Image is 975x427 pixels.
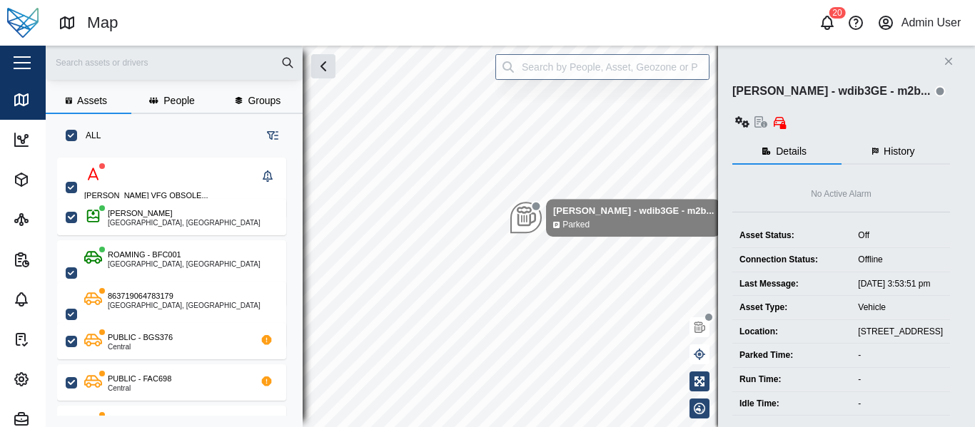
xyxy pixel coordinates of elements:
[510,199,721,237] div: Map marker
[108,261,261,268] div: [GEOGRAPHIC_DATA], [GEOGRAPHIC_DATA]
[739,253,844,267] div: Connection Status:
[108,414,180,426] div: ROAMING - BEL443
[858,301,943,314] div: Vehicle
[739,301,844,314] div: Asset Type:
[739,397,844,411] div: Idle Time:
[739,349,844,362] div: Parked Time:
[46,46,975,427] canvas: Map
[37,132,98,148] div: Dashboard
[37,411,77,427] div: Admin
[37,172,79,187] div: Assets
[54,52,294,73] input: Search assets or drivers
[163,96,195,106] span: People
[858,277,943,291] div: [DATE] 3:53:51 pm
[776,146,807,156] span: Details
[248,96,281,106] span: Groups
[87,11,118,36] div: Map
[858,253,943,267] div: Offline
[739,325,844,339] div: Location:
[84,190,208,202] div: [PERSON_NAME] VFG OBSOLE...
[732,83,930,101] div: [PERSON_NAME] - wdib3GE - m2b...
[108,249,181,261] div: ROAMING - BFC001
[7,7,39,38] img: Main Logo
[108,344,173,351] div: Central
[884,146,915,156] span: History
[108,331,173,344] div: PUBLIC - BGS376
[37,212,71,227] div: Sites
[901,14,961,32] div: Admin User
[108,220,261,227] div: [GEOGRAPHIC_DATA], [GEOGRAPHIC_DATA]
[739,229,844,242] div: Asset Status:
[108,207,172,220] div: [PERSON_NAME]
[108,385,171,392] div: Central
[37,371,85,387] div: Settings
[739,277,844,291] div: Last Message:
[37,252,84,267] div: Reports
[77,96,107,106] span: Assets
[562,218,590,232] div: Parked
[811,187,872,201] div: No Active Alarm
[858,373,943,386] div: -
[37,331,74,347] div: Tasks
[858,349,943,362] div: -
[108,290,173,302] div: 863719064783179
[57,153,302,416] div: grid
[739,373,844,386] div: Run Time:
[108,373,171,385] div: PUBLIC - FAC698
[874,13,964,33] button: Admin User
[858,325,943,339] div: [STREET_ADDRESS]
[77,130,101,141] label: ALL
[495,54,709,80] input: Search by People, Asset, Geozone or Place
[553,204,714,218] div: [PERSON_NAME] - wdib3GE - m2b...
[37,92,68,108] div: Map
[108,302,261,309] div: [GEOGRAPHIC_DATA], [GEOGRAPHIC_DATA]
[858,229,943,242] div: Off
[858,397,943,411] div: -
[829,7,845,19] div: 20
[37,292,80,307] div: Alarms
